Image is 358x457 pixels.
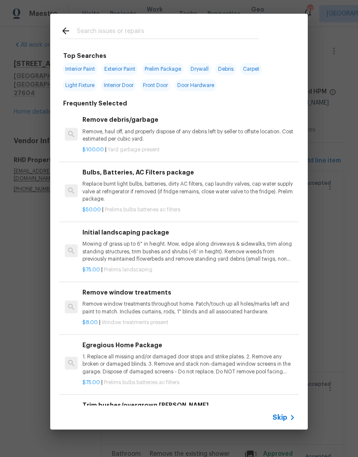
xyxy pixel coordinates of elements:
h6: Initial landscaping package [82,228,295,237]
h6: Egregious Home Package [82,340,295,350]
span: $8.00 [82,320,98,325]
span: $75.00 [82,267,100,272]
p: | [82,266,295,274]
span: Drywall [188,63,211,75]
h6: Remove debris/garbage [82,115,295,124]
p: Replace burnt light bulbs, batteries, dirty AC filters, cap laundry valves, cap water supply valv... [82,180,295,202]
span: Front Door [140,79,170,91]
span: $50.00 [82,207,101,212]
p: Mowing of grass up to 6" in height. Mow, edge along driveways & sidewalks, trim along standing st... [82,241,295,262]
span: Prelims landscaping [104,267,152,272]
span: Window treatments present [102,320,168,325]
p: | [82,319,295,326]
h6: Frequently Selected [63,99,127,108]
span: Exterior Paint [102,63,138,75]
h6: Bulbs, Batteries, AC Filters package [82,168,295,177]
span: Light Fixture [63,79,97,91]
span: $100.00 [82,147,104,152]
p: Remove, haul off, and properly dispose of any debris left by seller to offsite location. Cost est... [82,128,295,143]
p: Remove window treatments throughout home. Patch/touch up all holes/marks left and paint to match.... [82,301,295,315]
span: Interior Paint [63,63,97,75]
span: Prelim Package [142,63,184,75]
span: Debris [215,63,236,75]
span: Prelims bulbs batteries ac filters [104,380,179,385]
span: Skip [273,413,287,422]
input: Search issues or repairs [77,26,259,39]
h6: Top Searches [63,51,106,60]
span: Prelims bulbs batteries ac filters [105,207,180,212]
h6: Remove window treatments [82,288,295,297]
span: Yard garbage present [108,147,160,152]
p: | [82,379,295,386]
p: | [82,206,295,213]
p: | [82,146,295,153]
h6: Trim bushes/overgrown [PERSON_NAME] [82,400,295,410]
span: Interior Door [101,79,136,91]
p: 1. Replace all missing and/or damaged door stops and strike plates. 2. Remove any broken or damag... [82,353,295,375]
span: $75.00 [82,380,100,385]
span: Carpet [240,63,262,75]
span: Door Hardware [175,79,217,91]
